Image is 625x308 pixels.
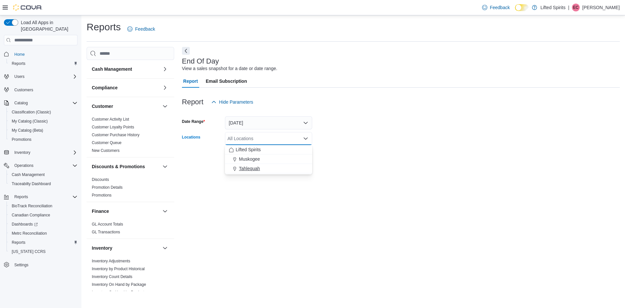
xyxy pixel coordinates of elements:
[236,146,261,153] span: Lifted Spirits
[92,66,132,72] h3: Cash Management
[12,193,77,201] span: Reports
[92,230,120,234] a: GL Transactions
[225,164,312,173] button: Tahlequah
[12,240,25,245] span: Reports
[183,75,198,88] span: Report
[92,177,109,182] a: Discounts
[9,248,77,256] span: Washington CCRS
[9,171,77,179] span: Cash Management
[9,239,28,246] a: Reports
[9,117,77,125] span: My Catalog (Classic)
[9,108,77,116] span: Classification (Classic)
[87,176,174,202] div: Discounts & Promotions
[161,163,169,170] button: Discounts & Promotions
[9,180,77,188] span: Traceabilty Dashboard
[87,220,174,239] div: Finance
[125,22,158,36] a: Feedback
[14,194,28,199] span: Reports
[92,103,113,110] h3: Customer
[1,85,80,95] button: Customers
[225,145,312,173] div: Choose from the following options
[7,108,80,117] button: Classification (Classic)
[92,193,112,198] span: Promotions
[12,128,43,133] span: My Catalog (Beta)
[12,51,27,58] a: Home
[92,185,123,190] span: Promotion Details
[14,87,33,93] span: Customers
[182,57,219,65] h3: End Of Day
[12,172,45,177] span: Cash Management
[7,117,80,126] button: My Catalog (Classic)
[182,65,277,72] div: View a sales snapshot for a date or date range.
[92,274,132,279] span: Inventory Count Details
[161,207,169,215] button: Finance
[219,99,253,105] span: Hide Parameters
[12,149,33,156] button: Inventory
[12,99,30,107] button: Catalog
[92,290,144,295] span: Inventory On Hand by Product
[7,126,80,135] button: My Catalog (Beta)
[12,222,38,227] span: Dashboards
[14,52,25,57] span: Home
[9,126,46,134] a: My Catalog (Beta)
[12,50,77,58] span: Home
[7,170,80,179] button: Cash Management
[9,117,50,125] a: My Catalog (Classic)
[161,244,169,252] button: Inventory
[9,229,49,237] a: Metrc Reconciliation
[14,163,34,168] span: Operations
[1,161,80,170] button: Operations
[9,136,77,143] span: Promotions
[12,203,52,209] span: BioTrack Reconciliation
[1,98,80,108] button: Catalog
[7,238,80,247] button: Reports
[1,148,80,157] button: Inventory
[92,132,140,138] span: Customer Purchase History
[9,136,34,143] a: Promotions
[9,202,77,210] span: BioTrack Reconciliation
[209,95,256,109] button: Hide Parameters
[92,245,112,251] h3: Inventory
[12,193,31,201] button: Reports
[12,137,32,142] span: Promotions
[92,208,160,214] button: Finance
[92,148,119,153] span: New Customers
[92,185,123,190] a: Promotion Details
[239,165,260,172] span: Tahlequah
[92,282,146,287] span: Inventory On Hand by Package
[14,100,28,106] span: Catalog
[7,59,80,68] button: Reports
[9,202,55,210] a: BioTrack Reconciliation
[568,4,569,11] p: |
[14,74,24,79] span: Users
[206,75,247,88] span: Email Subscription
[7,229,80,238] button: Metrc Reconciliation
[92,84,160,91] button: Compliance
[9,239,77,246] span: Reports
[9,220,77,228] span: Dashboards
[14,262,28,268] span: Settings
[92,125,134,130] span: Customer Loyalty Points
[572,4,580,11] div: Eric Colbert
[7,201,80,211] button: BioTrack Reconciliation
[225,145,312,154] button: Lifted Spirits
[92,117,129,122] a: Customer Activity List
[92,267,145,271] a: Inventory by Product Historical
[92,103,160,110] button: Customer
[13,4,42,11] img: Cova
[182,119,205,124] label: Date Range
[161,65,169,73] button: Cash Management
[92,117,129,122] span: Customer Activity List
[9,211,77,219] span: Canadian Compliance
[92,222,123,227] span: GL Account Totals
[573,4,579,11] span: EC
[92,193,112,198] a: Promotions
[7,220,80,229] a: Dashboards
[92,140,121,145] a: Customer Queue
[92,258,130,264] span: Inventory Adjustments
[7,179,80,188] button: Traceabilty Dashboard
[92,66,160,72] button: Cash Management
[12,86,77,94] span: Customers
